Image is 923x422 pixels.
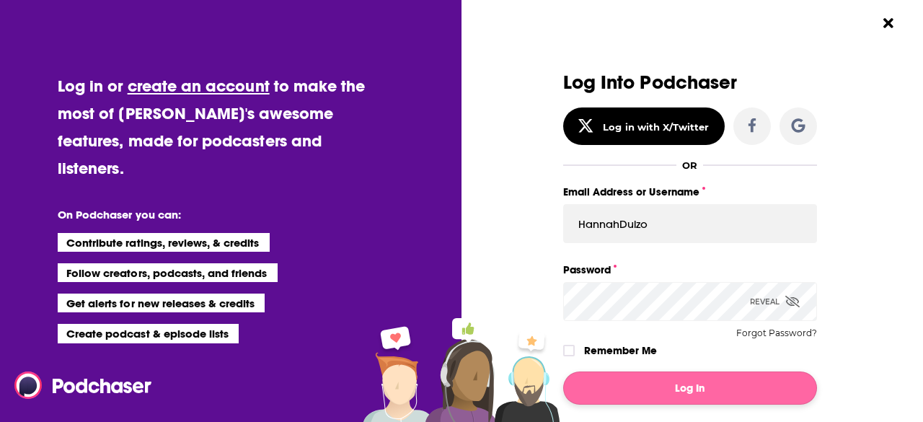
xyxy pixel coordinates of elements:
button: Forgot Password? [736,328,817,338]
li: Follow creators, podcasts, and friends [58,263,278,282]
input: Email Address or Username [563,204,817,243]
button: Log In [563,372,817,405]
li: Contribute ratings, reviews, & credits [58,233,270,252]
label: Email Address or Username [563,183,817,201]
div: OR [682,159,697,171]
li: On Podchaser you can: [58,208,346,221]
h3: Log Into Podchaser [563,72,817,93]
a: create an account [128,76,270,96]
a: Podchaser - Follow, Share and Rate Podcasts [14,372,141,399]
li: Get alerts for new releases & credits [58,294,265,312]
img: Podchaser - Follow, Share and Rate Podcasts [14,372,153,399]
button: Close Button [875,9,902,37]
div: Reveal [750,282,800,321]
label: Password [563,260,817,279]
div: Log in with X/Twitter [603,121,709,133]
li: Create podcast & episode lists [58,324,239,343]
label: Remember Me [584,341,657,360]
button: Log in with X/Twitter [563,107,725,145]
